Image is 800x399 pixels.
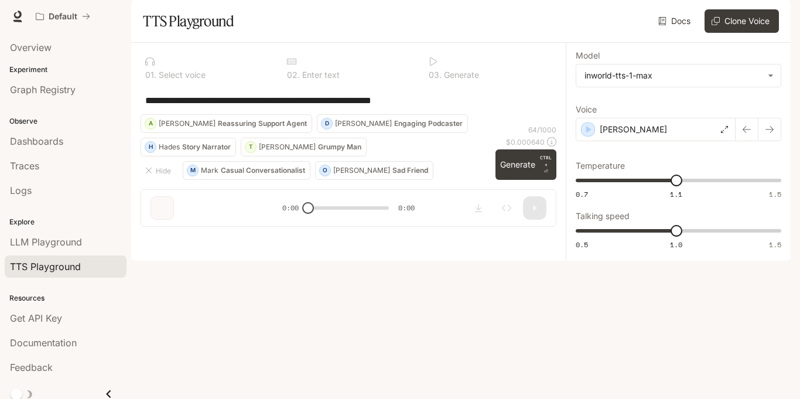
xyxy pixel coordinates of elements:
[141,138,236,156] button: HHadesStory Narrator
[287,71,300,79] p: 0 2 .
[576,105,597,114] p: Voice
[245,138,256,156] div: T
[670,189,682,199] span: 1.1
[259,144,316,151] p: [PERSON_NAME]
[183,161,310,180] button: MMarkCasual Conversationalist
[317,114,468,133] button: D[PERSON_NAME]Engaging Podcaster
[528,125,556,135] p: 64 / 1000
[656,9,695,33] a: Docs
[30,5,95,28] button: All workspaces
[145,138,156,156] div: H
[201,167,218,174] p: Mark
[141,114,312,133] button: A[PERSON_NAME]Reassuring Support Agent
[335,120,392,127] p: [PERSON_NAME]
[300,71,340,79] p: Enter text
[145,71,156,79] p: 0 1 .
[318,144,361,151] p: Grumpy Man
[145,114,156,133] div: A
[600,124,667,135] p: [PERSON_NAME]
[187,161,198,180] div: M
[540,154,552,175] p: ⏎
[159,120,216,127] p: [PERSON_NAME]
[49,12,77,22] p: Default
[576,212,630,220] p: Talking speed
[429,71,442,79] p: 0 3 .
[540,154,552,168] p: CTRL +
[670,240,682,250] span: 1.0
[392,167,428,174] p: Sad Friend
[333,167,390,174] p: [PERSON_NAME]
[584,70,762,81] div: inworld-tts-1-max
[769,240,781,250] span: 1.5
[143,9,234,33] h1: TTS Playground
[576,64,781,87] div: inworld-tts-1-max
[156,71,206,79] p: Select voice
[394,120,463,127] p: Engaging Podcaster
[506,137,545,147] p: $ 0.000640
[576,52,600,60] p: Model
[495,149,556,180] button: GenerateCTRL +⏎
[241,138,367,156] button: T[PERSON_NAME]Grumpy Man
[315,161,433,180] button: O[PERSON_NAME]Sad Friend
[221,167,305,174] p: Casual Conversationalist
[141,161,178,180] button: Hide
[218,120,307,127] p: Reassuring Support Agent
[705,9,779,33] button: Clone Voice
[442,71,479,79] p: Generate
[769,189,781,199] span: 1.5
[576,162,625,170] p: Temperature
[182,144,231,151] p: Story Narrator
[320,161,330,180] div: O
[576,189,588,199] span: 0.7
[322,114,332,133] div: D
[576,240,588,250] span: 0.5
[159,144,180,151] p: Hades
